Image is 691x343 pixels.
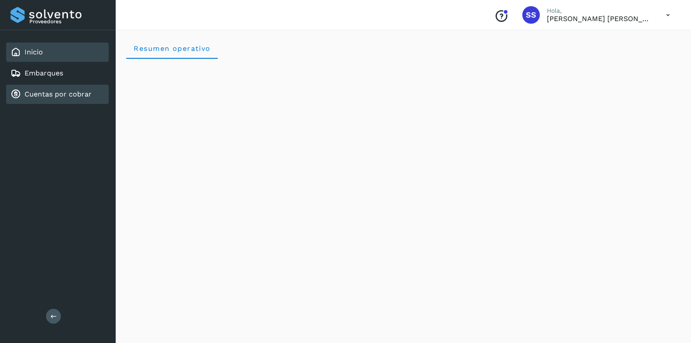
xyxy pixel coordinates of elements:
div: Embarques [6,64,109,83]
div: Inicio [6,43,109,62]
div: Cuentas por cobrar [6,85,109,104]
p: SOCORRO SILVIA NAVARRO ZAZUETA [547,14,652,23]
a: Embarques [25,69,63,77]
a: Inicio [25,48,43,56]
p: Proveedores [29,18,105,25]
span: Resumen operativo [133,44,211,53]
p: Hola, [547,7,652,14]
a: Cuentas por cobrar [25,90,92,98]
